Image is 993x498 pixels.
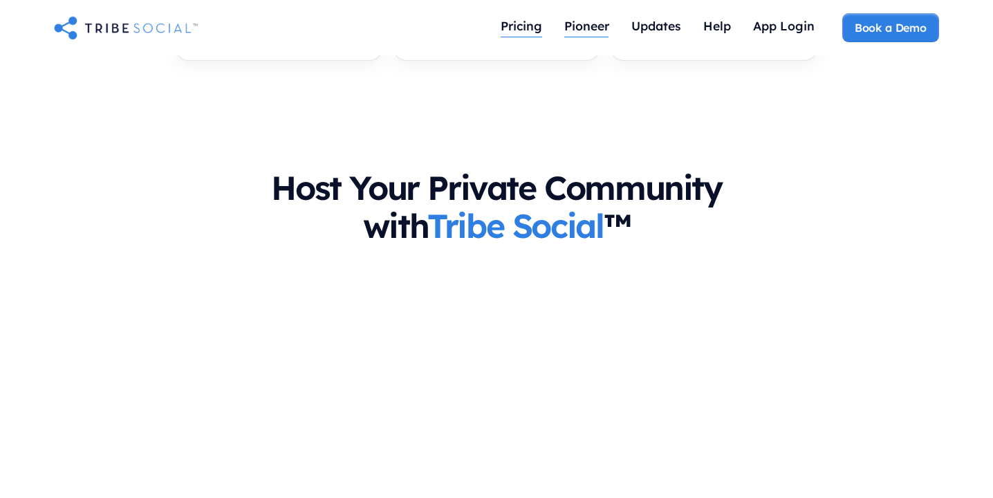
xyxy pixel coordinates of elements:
[753,18,815,33] div: App Login
[564,18,609,33] div: Pioneer
[692,12,742,42] a: Help
[842,13,939,42] a: Book a Demo
[742,12,826,42] a: App Login
[553,12,620,42] a: Pioneer
[490,12,553,42] a: Pricing
[501,18,542,33] div: Pricing
[54,14,198,41] a: home
[631,18,681,33] div: Updates
[620,12,692,42] a: Updates
[427,205,603,246] strong: Tribe Social
[271,167,721,246] strong: Host Your Private Community with
[703,18,731,33] div: Help
[231,169,762,245] h2: ™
